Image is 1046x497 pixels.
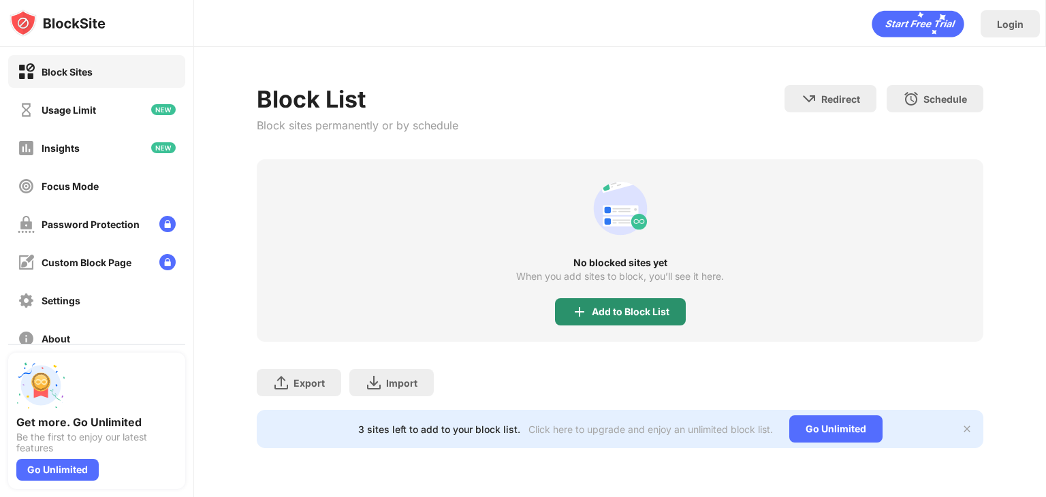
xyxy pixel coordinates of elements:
[18,140,35,157] img: insights-off.svg
[257,118,458,132] div: Block sites permanently or by schedule
[386,377,417,389] div: Import
[16,432,177,453] div: Be the first to enjoy our latest features
[42,333,70,344] div: About
[151,142,176,153] img: new-icon.svg
[821,93,860,105] div: Redirect
[528,423,773,435] div: Click here to upgrade and enjoy an unlimited block list.
[294,377,325,389] div: Export
[151,104,176,115] img: new-icon.svg
[962,423,972,434] img: x-button.svg
[42,66,93,78] div: Block Sites
[358,423,520,435] div: 3 sites left to add to your block list.
[42,219,140,230] div: Password Protection
[42,142,80,154] div: Insights
[16,361,65,410] img: push-unlimited.svg
[16,415,177,429] div: Get more. Go Unlimited
[16,459,99,481] div: Go Unlimited
[42,180,99,192] div: Focus Mode
[18,292,35,309] img: settings-off.svg
[516,271,724,282] div: When you add sites to block, you’ll see it here.
[42,257,131,268] div: Custom Block Page
[10,10,106,37] img: logo-blocksite.svg
[18,254,35,271] img: customize-block-page-off.svg
[159,216,176,232] img: lock-menu.svg
[257,257,983,268] div: No blocked sites yet
[42,295,80,306] div: Settings
[789,415,883,443] div: Go Unlimited
[257,85,458,113] div: Block List
[18,178,35,195] img: focus-off.svg
[159,254,176,270] img: lock-menu.svg
[18,101,35,118] img: time-usage-off.svg
[588,176,653,241] div: animation
[997,18,1024,30] div: Login
[18,330,35,347] img: about-off.svg
[18,216,35,233] img: password-protection-off.svg
[592,306,669,317] div: Add to Block List
[18,63,35,80] img: block-on.svg
[923,93,967,105] div: Schedule
[42,104,96,116] div: Usage Limit
[872,10,964,37] div: animation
